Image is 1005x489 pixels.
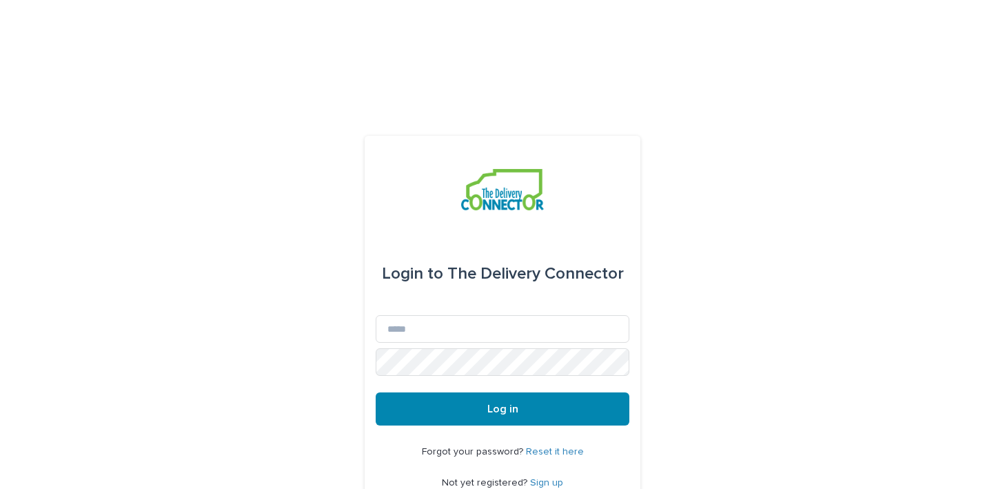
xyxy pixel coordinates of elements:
[382,255,624,293] div: The Delivery Connector
[376,392,629,426] button: Log in
[487,403,518,415] span: Log in
[382,266,443,282] span: Login to
[530,478,563,488] a: Sign up
[461,169,543,210] img: aCWQmA6OSGG0Kwt8cj3c
[526,447,584,457] a: Reset it here
[442,478,530,488] span: Not yet registered?
[422,447,526,457] span: Forgot your password?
